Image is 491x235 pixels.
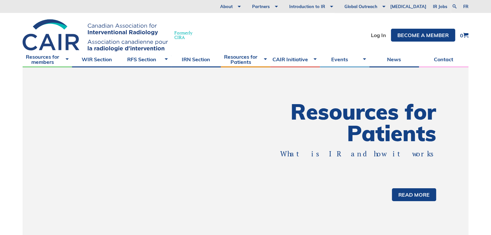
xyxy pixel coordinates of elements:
a: CAIR Initiative [270,51,320,67]
a: Become a member [391,29,455,42]
a: 0 [460,33,468,38]
a: Resources for members [23,51,72,67]
a: News [369,51,419,67]
a: Read more [392,188,436,201]
a: Log In [371,33,386,38]
a: FormerlyCIRA [23,19,199,51]
a: WIR Section [72,51,121,67]
a: fr [463,5,468,9]
img: CIRA [23,19,168,51]
a: IRN Section [171,51,220,67]
p: What is IR and how it works [268,149,436,159]
h1: Resources for Patients [246,101,436,144]
a: Contact [419,51,468,67]
a: Resources for Patients [221,51,270,67]
a: RFS Section [122,51,171,67]
span: Formerly CIRA [174,31,192,40]
a: Events [320,51,369,67]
